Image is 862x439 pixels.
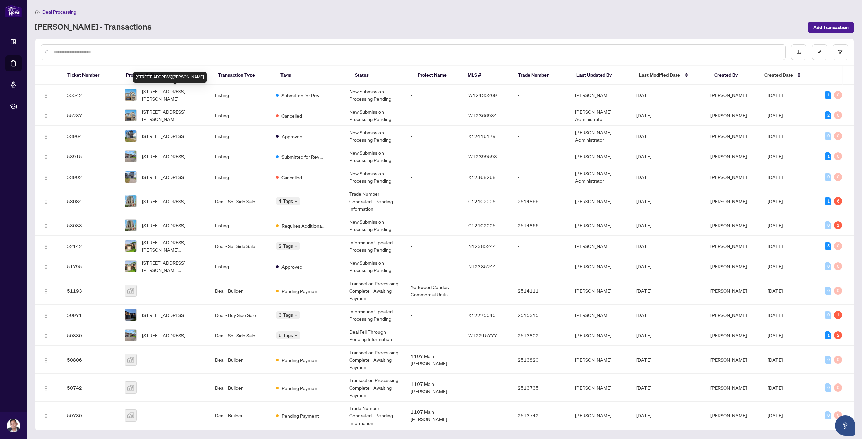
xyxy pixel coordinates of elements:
span: 4 Tags [279,197,293,205]
div: 1 [825,197,831,205]
span: Approved [281,133,302,140]
td: 50730 [62,402,119,430]
td: Deal - Builder [209,402,271,430]
span: [STREET_ADDRESS][PERSON_NAME][PERSON_NAME] [142,259,204,274]
td: New Submission - Processing Pending [344,85,405,105]
span: W12366934 [468,112,497,118]
th: Last Modified Date [634,66,709,85]
span: [STREET_ADDRESS][PERSON_NAME][PERSON_NAME] [142,239,204,253]
span: Add Transaction [813,22,849,33]
span: [STREET_ADDRESS][PERSON_NAME] [142,87,204,102]
div: 0 [834,356,842,364]
span: [DATE] [768,332,783,338]
div: [STREET_ADDRESS][PERSON_NAME] [133,72,207,83]
span: [DATE] [768,198,783,204]
button: Logo [41,330,52,341]
span: filter [838,50,843,54]
img: Logo [43,413,49,419]
img: Logo [43,289,49,294]
span: [STREET_ADDRESS] [142,197,185,205]
span: [PERSON_NAME] [710,92,747,98]
div: 1 [825,152,831,160]
td: Information Updated - Processing Pending [344,305,405,325]
img: Logo [43,313,49,318]
button: Logo [41,241,52,251]
button: Logo [41,309,52,320]
img: thumbnail-img [125,382,136,393]
span: [DATE] [768,243,783,249]
img: Logo [43,358,49,363]
span: X12275040 [468,312,496,318]
div: 0 [825,221,831,229]
td: New Submission - Processing Pending [344,256,405,277]
td: Listing [209,146,271,167]
div: 2 [825,111,831,119]
span: Pending Payment [281,384,319,392]
td: New Submission - Processing Pending [344,215,405,236]
span: Pending Payment [281,287,319,295]
div: 0 [825,173,831,181]
span: [DATE] [636,412,651,418]
td: 53083 [62,215,119,236]
button: Logo [41,172,52,182]
div: 0 [834,383,842,392]
td: [PERSON_NAME] [570,187,631,215]
button: download [791,44,806,60]
span: 6 Tags [279,331,293,339]
span: 2 Tags [279,242,293,250]
span: Deal Processing [42,9,76,15]
span: N12385244 [468,263,496,269]
td: [PERSON_NAME] [570,85,631,105]
span: 3 Tags [279,311,293,319]
td: Deal - Builder [209,374,271,402]
img: Logo [43,93,49,98]
img: Logo [43,264,49,270]
img: thumbnail-img [125,151,136,162]
td: - [405,305,463,325]
span: [DATE] [768,133,783,139]
td: 53915 [62,146,119,167]
td: Listing [209,167,271,187]
button: Logo [41,261,52,272]
span: [DATE] [636,92,651,98]
div: 1 [825,91,831,99]
td: 2513735 [512,374,570,402]
img: Logo [43,223,49,229]
td: 52142 [62,236,119,256]
img: Logo [43,154,49,160]
th: Last Updated By [571,66,634,85]
span: [STREET_ADDRESS] [142,332,185,339]
span: Requires Additional Docs [281,222,325,229]
span: [DATE] [768,112,783,118]
td: 53902 [62,167,119,187]
span: C12402005 [468,198,496,204]
img: thumbnail-img [125,354,136,365]
img: thumbnail-img [125,410,136,421]
td: - [512,236,570,256]
span: [PERSON_NAME] [710,312,747,318]
td: Trade Number Generated - Pending Information [344,402,405,430]
td: New Submission - Processing Pending [344,105,405,126]
td: [PERSON_NAME] Administrator [570,167,631,187]
div: 0 [834,262,842,270]
img: Logo [43,199,49,205]
img: logo [5,5,22,17]
span: down [294,199,298,203]
div: 0 [825,262,831,270]
span: [PERSON_NAME] [710,243,747,249]
div: 0 [834,91,842,99]
span: Pending Payment [281,412,319,419]
td: 53964 [62,126,119,146]
span: W12399593 [468,153,497,159]
div: 0 [834,173,842,181]
td: - [512,126,570,146]
span: W12435269 [468,92,497,98]
td: - [405,167,463,187]
th: Trade Number [512,66,571,85]
span: [STREET_ADDRESS] [142,173,185,181]
td: [PERSON_NAME] [570,346,631,374]
td: - [405,325,463,346]
td: - [405,85,463,105]
span: down [294,313,298,317]
img: thumbnail-img [125,285,136,296]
